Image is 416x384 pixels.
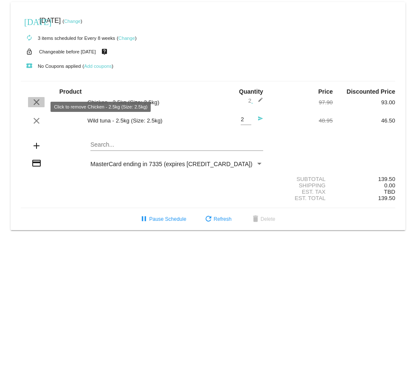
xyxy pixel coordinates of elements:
mat-icon: autorenew [24,33,34,43]
span: 0.00 [384,182,395,189]
small: ( ) [82,64,113,69]
small: 3 items scheduled for Every 8 weeks [21,36,115,41]
mat-select: Payment Method [90,161,263,167]
mat-icon: [DATE] [24,16,34,26]
div: Shipping [270,182,333,189]
div: 139.50 [333,176,395,182]
mat-icon: clear [31,116,42,126]
small: No Coupons applied [21,64,81,69]
mat-icon: delete [250,214,261,225]
small: ( ) [62,19,82,24]
a: Change [118,36,135,41]
button: Refresh [197,211,238,227]
span: 2 [248,97,263,104]
div: 48.95 [270,117,333,124]
div: Chicken - 2.5kg (Size: 2.5kg) [83,99,208,106]
small: Changeable before [DATE] [39,49,96,54]
span: MasterCard ending in 7335 (expires [CREDIT_CARD_DATA]) [90,161,253,167]
span: Pause Schedule [139,216,186,222]
div: Est. Total [270,195,333,201]
div: Wild tuna - 2.5kg (Size: 2.5kg) [83,117,208,124]
span: Delete [250,216,275,222]
mat-icon: lock_open [24,46,34,57]
mat-icon: pause [139,214,149,225]
a: Add coupons [84,64,112,69]
input: Search... [90,142,263,148]
input: Quantity [241,117,251,123]
div: 93.00 [333,99,395,106]
mat-icon: refresh [203,214,214,225]
span: TBD [384,189,395,195]
strong: Price [318,88,333,95]
mat-icon: edit [253,97,263,107]
button: Pause Schedule [132,211,193,227]
a: Change [64,19,81,24]
mat-icon: credit_card [31,158,42,168]
div: Est. Tax [270,189,333,195]
strong: Discounted Price [347,88,395,95]
span: Refresh [203,216,231,222]
mat-icon: add [31,141,42,151]
div: Subtotal [270,176,333,182]
mat-icon: live_help [99,46,110,57]
small: ( ) [117,36,137,41]
mat-icon: send [253,116,263,126]
strong: Quantity [239,88,263,95]
div: 97.90 [270,99,333,106]
strong: Product [59,88,82,95]
div: 46.50 [333,117,395,124]
mat-icon: clear [31,97,42,107]
mat-icon: local_play [24,61,34,71]
span: 139.50 [378,195,395,201]
button: Delete [244,211,282,227]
